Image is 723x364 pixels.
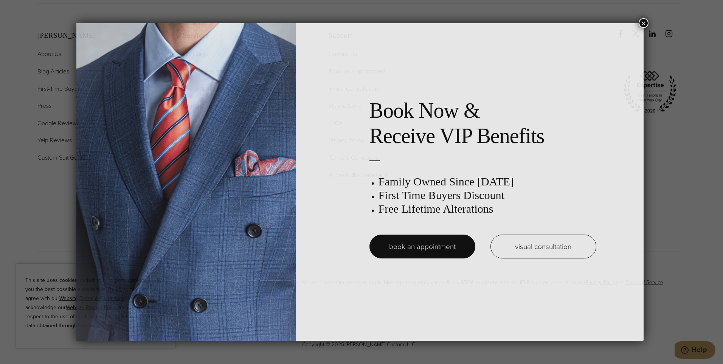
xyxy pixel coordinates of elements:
button: Close [639,18,649,28]
h3: Free Lifetime Alterations [379,202,596,216]
a: book an appointment [369,235,475,258]
span: Help [17,5,33,12]
h3: First Time Buyers Discount [379,188,596,202]
h2: Book Now & Receive VIP Benefits [369,98,596,149]
a: visual consultation [490,235,596,258]
h3: Family Owned Since [DATE] [379,175,596,188]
